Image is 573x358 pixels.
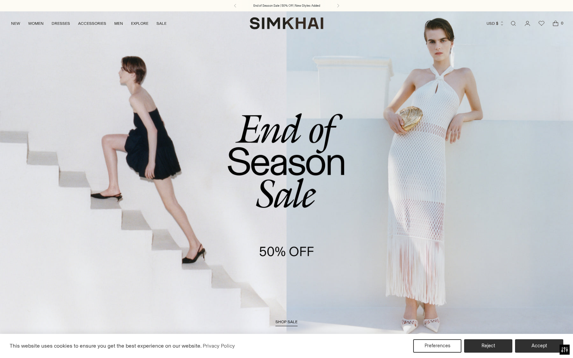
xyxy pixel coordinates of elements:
[559,20,565,26] span: 0
[464,339,512,353] button: Reject
[28,16,44,31] a: WOMEN
[275,319,298,326] a: shop sale
[549,17,562,30] a: Open cart modal
[507,17,520,30] a: Open search modal
[253,3,320,8] a: End of Season Sale | 50% Off | New Styles Added
[413,339,461,353] button: Preferences
[10,343,202,349] span: This website uses cookies to ensure you get the best experience on our website.
[131,16,148,31] a: EXPLORE
[11,16,20,31] a: NEW
[535,17,548,30] a: Wishlist
[250,17,323,30] a: SIMKHAI
[275,319,298,324] span: shop sale
[78,16,106,31] a: ACCESSORIES
[521,17,534,30] a: Go to the account page
[114,16,123,31] a: MEN
[515,339,563,353] button: Accept
[52,16,70,31] a: DRESSES
[156,16,167,31] a: SALE
[202,341,236,351] a: Privacy Policy (opens in a new tab)
[487,16,504,31] button: USD $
